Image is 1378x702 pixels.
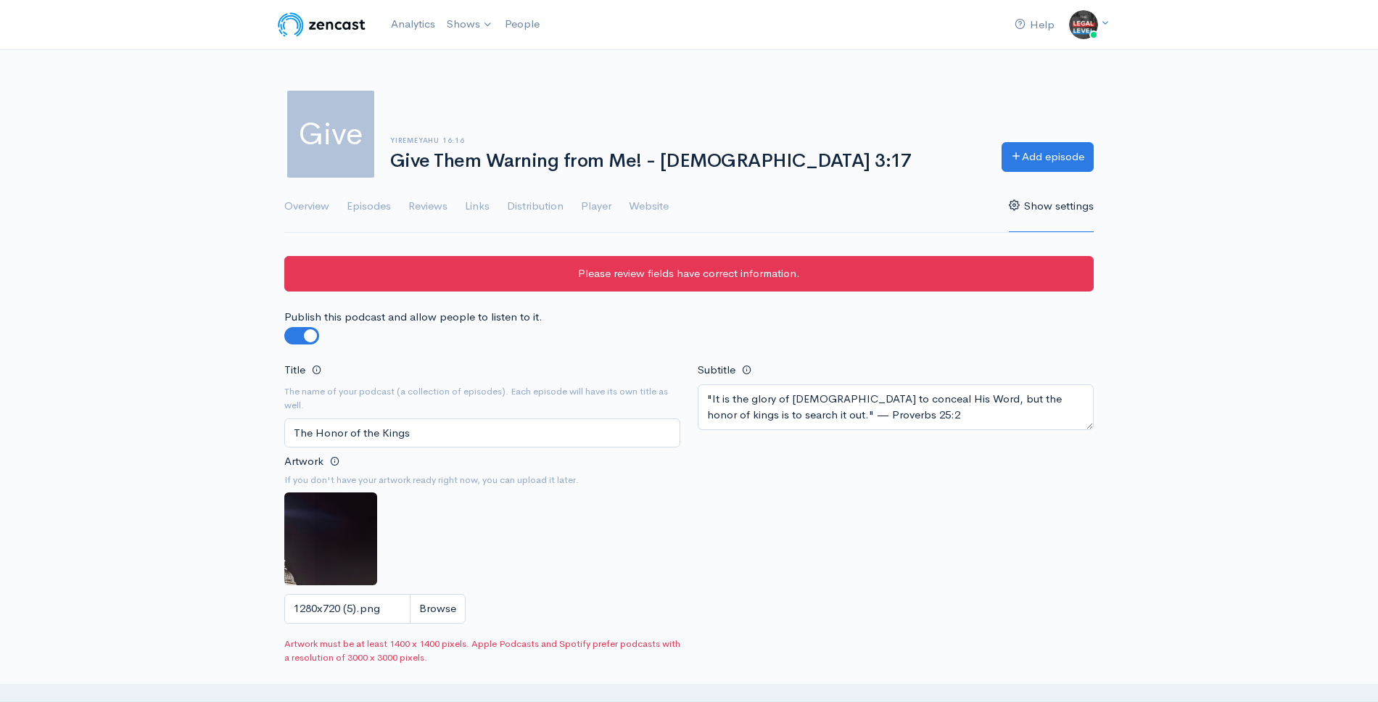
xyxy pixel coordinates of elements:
label: Publish this podcast and allow people to listen to it. [284,309,542,326]
label: Artwork [284,453,323,470]
a: Distribution [507,181,564,233]
a: Episodes [347,181,391,233]
input: Turtle Tales [284,418,680,448]
a: Shows [441,9,499,41]
a: Help [1009,9,1060,41]
img: ZenCast Logo [276,10,368,39]
h6: YiremeYAHu 16:16 [390,136,984,144]
h1: Give Them Warning from Me! - [DEMOGRAPHIC_DATA] 3:17 [390,151,984,172]
div: Please review fields have correct information. [284,256,1094,292]
iframe: gist-messenger-bubble-iframe [1329,653,1363,687]
span: Artwork must be at least 1400 x 1400 pixels. Apple Podcasts and Spotify prefer podcasts with a re... [284,637,680,665]
label: Title [284,362,305,379]
small: If you don't have your artwork ready right now, you can upload it later. [284,473,680,487]
a: Show settings [1009,181,1094,233]
label: Subtitle [698,362,735,379]
a: Website [629,181,669,233]
a: Add episode [1002,142,1094,172]
a: Overview [284,181,329,233]
img: ... [1069,10,1098,39]
a: People [499,9,545,40]
a: Player [581,181,611,233]
a: Links [465,181,490,233]
a: Reviews [408,181,447,233]
small: The name of your podcast (a collection of episodes). Each episode will have its own title as well. [284,384,680,413]
textarea: "It is the glory of [DEMOGRAPHIC_DATA] to conceal His Word, but the honor of kings is to search i... [698,384,1094,430]
a: Analytics [385,9,441,40]
span: Give [284,88,377,181]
